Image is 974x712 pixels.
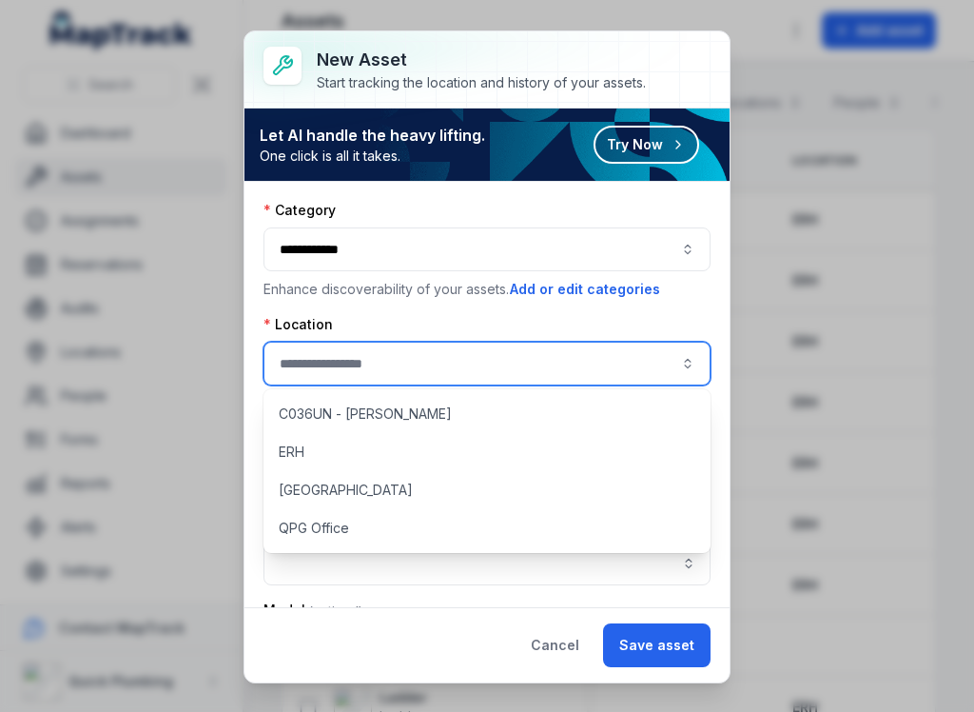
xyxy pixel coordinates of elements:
button: Cancel [515,623,595,667]
label: Category [263,201,336,220]
span: ERH [279,443,304,462]
span: QPG Office [279,519,349,538]
button: Save asset [603,623,711,667]
input: asset-add:cf[e16105a2-3d70-4395-a768-d2c1018603bd]-label [263,542,711,585]
span: One click is all it takes. [260,147,485,166]
button: Try Now [594,126,699,164]
div: Start tracking the location and history of your assets. [317,73,646,92]
label: Location [263,315,333,334]
p: Enhance discoverability of your assets. [263,279,711,300]
button: Add or edit categories [509,279,661,300]
span: [GEOGRAPHIC_DATA] [279,481,413,500]
label: Model [263,601,362,620]
span: C036UN - [PERSON_NAME] [279,405,452,424]
h3: New asset [317,47,646,73]
strong: Let AI handle the heavy lifting. [260,124,485,147]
